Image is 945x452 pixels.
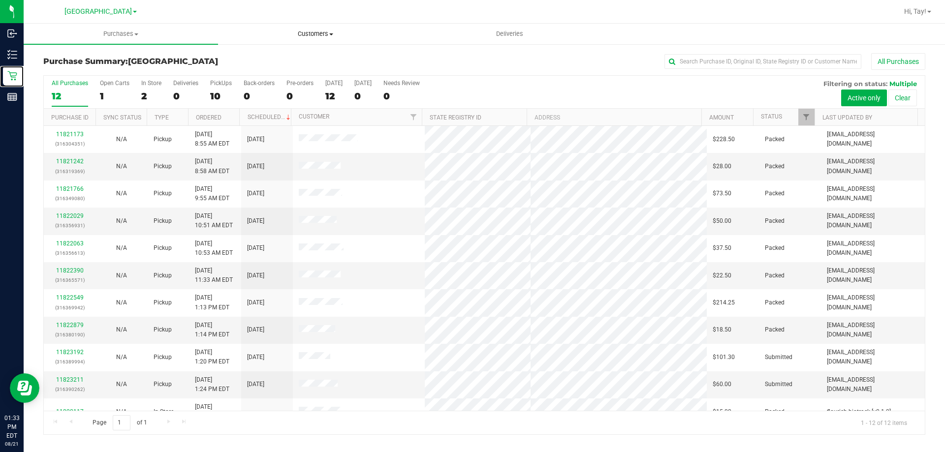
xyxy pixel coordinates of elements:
[173,80,198,87] div: Deliveries
[527,109,701,126] th: Address
[210,90,232,102] div: 10
[7,50,17,60] inline-svg: Inventory
[154,353,172,362] span: Pickup
[827,211,919,230] span: [EMAIL_ADDRESS][DOMAIN_NAME]
[56,212,84,219] a: 11822029
[247,325,264,334] span: [DATE]
[195,130,229,149] span: [DATE] 8:55 AM EDT
[195,402,233,421] span: [DATE] 10:46 AM EDT
[116,272,127,279] span: Not Applicable
[765,189,785,198] span: Packed
[195,293,229,312] span: [DATE] 1:13 PM EDT
[664,54,861,69] input: Search Purchase ID, Original ID, State Registry ID or Customer Name...
[218,24,412,44] a: Customers
[713,189,731,198] span: $73.50
[412,24,607,44] a: Deliveries
[154,135,172,144] span: Pickup
[113,415,130,430] input: 1
[128,57,218,66] span: [GEOGRAPHIC_DATA]
[827,321,919,339] span: [EMAIL_ADDRESS][DOMAIN_NAME]
[116,189,127,198] button: N/A
[827,157,919,176] span: [EMAIL_ADDRESS][DOMAIN_NAME]
[195,321,229,339] span: [DATE] 1:14 PM EDT
[713,135,735,144] span: $228.50
[56,376,84,383] a: 11823211
[713,353,735,362] span: $101.30
[116,216,127,226] button: N/A
[56,158,84,165] a: 11821242
[116,326,127,333] span: Not Applicable
[248,114,292,121] a: Scheduled
[219,30,412,38] span: Customers
[116,244,127,251] span: Not Applicable
[827,348,919,366] span: [EMAIL_ADDRESS][DOMAIN_NAME]
[50,303,90,312] p: (316369942)
[116,353,127,362] button: N/A
[709,114,734,121] a: Amount
[100,80,129,87] div: Open Carts
[116,354,127,361] span: Not Applicable
[713,298,735,307] span: $214.25
[765,135,785,144] span: Packed
[827,375,919,394] span: [EMAIL_ADDRESS][DOMAIN_NAME]
[286,90,314,102] div: 0
[50,194,90,203] p: (316349080)
[325,90,343,102] div: 12
[84,415,155,430] span: Page of 1
[56,185,84,192] a: 11821766
[765,162,785,171] span: Packed
[827,293,919,312] span: [EMAIL_ADDRESS][DOMAIN_NAME]
[827,266,919,285] span: [EMAIL_ADDRESS][DOMAIN_NAME]
[24,30,218,38] span: Purchases
[50,139,90,149] p: (316304351)
[195,184,229,203] span: [DATE] 9:55 AM EDT
[247,380,264,389] span: [DATE]
[56,131,84,138] a: 11821173
[116,217,127,224] span: Not Applicable
[713,243,731,253] span: $37.50
[713,162,731,171] span: $28.00
[822,114,872,121] a: Last Updated By
[713,271,731,280] span: $22.50
[210,80,232,87] div: PickUps
[56,240,84,247] a: 11822063
[116,299,127,306] span: Not Applicable
[904,7,926,15] span: Hi, Tay!
[286,80,314,87] div: Pre-orders
[483,30,536,38] span: Deliveries
[116,407,127,417] button: N/A
[765,243,785,253] span: Packed
[50,357,90,366] p: (316389994)
[765,298,785,307] span: Packed
[889,80,917,88] span: Multiple
[116,380,127,389] button: N/A
[713,325,731,334] span: $18.50
[51,114,89,121] a: Purchase ID
[841,90,887,106] button: Active only
[765,407,785,417] span: Packed
[4,440,19,448] p: 08/21
[430,114,481,121] a: State Registry ID
[43,57,337,66] h3: Purchase Summary:
[827,184,919,203] span: [EMAIL_ADDRESS][DOMAIN_NAME]
[116,243,127,253] button: N/A
[50,275,90,285] p: (316365571)
[765,380,792,389] span: Submitted
[195,375,229,394] span: [DATE] 1:24 PM EDT
[325,80,343,87] div: [DATE]
[247,353,264,362] span: [DATE]
[247,298,264,307] span: [DATE]
[103,114,141,121] a: Sync Status
[116,271,127,280] button: N/A
[765,271,785,280] span: Packed
[154,216,172,226] span: Pickup
[765,325,785,334] span: Packed
[24,24,218,44] a: Purchases
[52,80,88,87] div: All Purchases
[195,239,233,258] span: [DATE] 10:53 AM EDT
[765,216,785,226] span: Packed
[116,325,127,334] button: N/A
[154,271,172,280] span: Pickup
[116,135,127,144] button: N/A
[50,221,90,230] p: (316356931)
